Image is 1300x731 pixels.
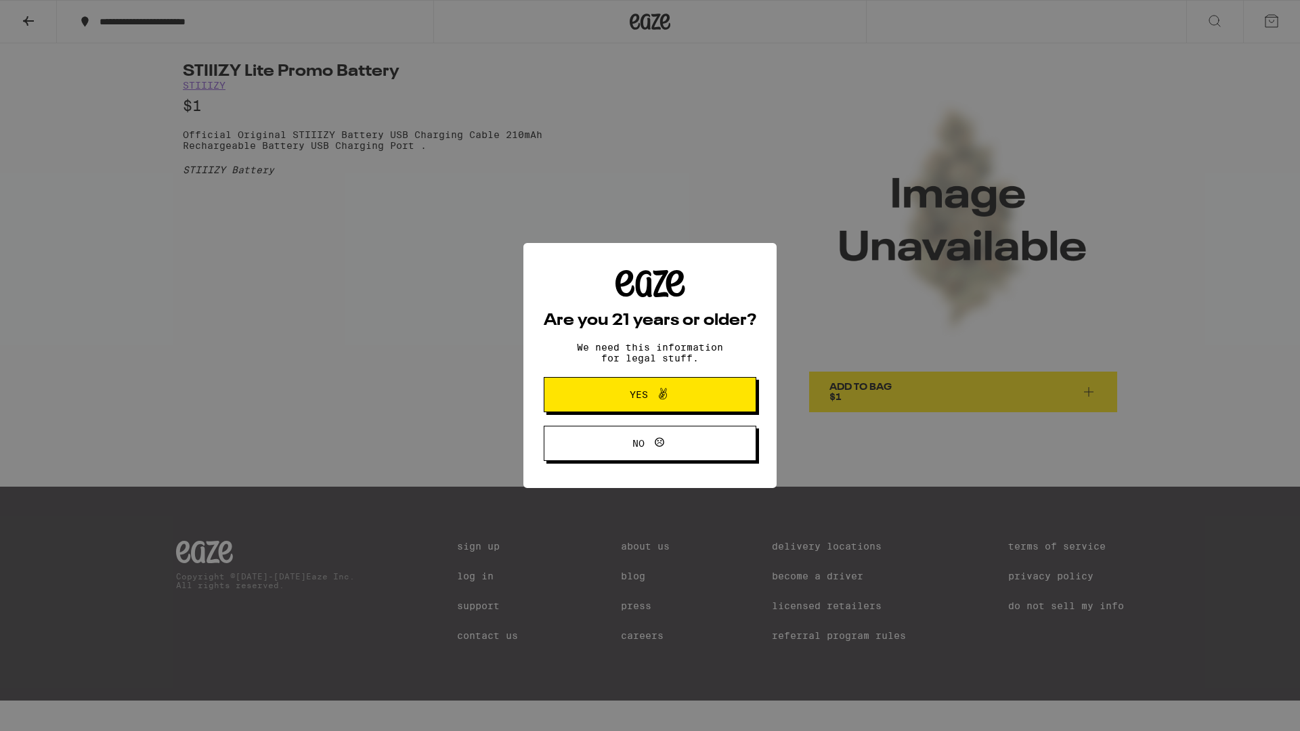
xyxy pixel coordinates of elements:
p: We need this information for legal stuff. [565,342,735,363]
span: No [632,439,645,448]
h2: Are you 21 years or older? [544,313,756,329]
button: Yes [544,377,756,412]
span: Yes [630,390,648,399]
button: No [544,426,756,461]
